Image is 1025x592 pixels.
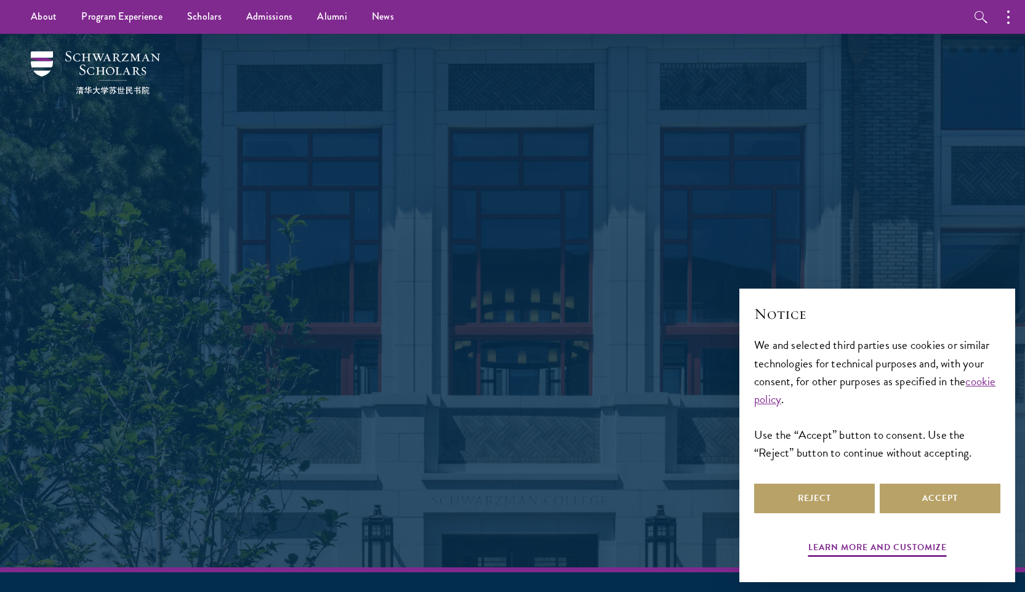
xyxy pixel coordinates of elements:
img: Schwarzman Scholars [31,51,160,94]
div: We and selected third parties use cookies or similar technologies for technical purposes and, wit... [754,336,1000,461]
button: Reject [754,484,875,513]
h2: Notice [754,303,1000,324]
button: Accept [880,484,1000,513]
button: Learn more and customize [808,540,947,559]
a: cookie policy [754,372,996,408]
